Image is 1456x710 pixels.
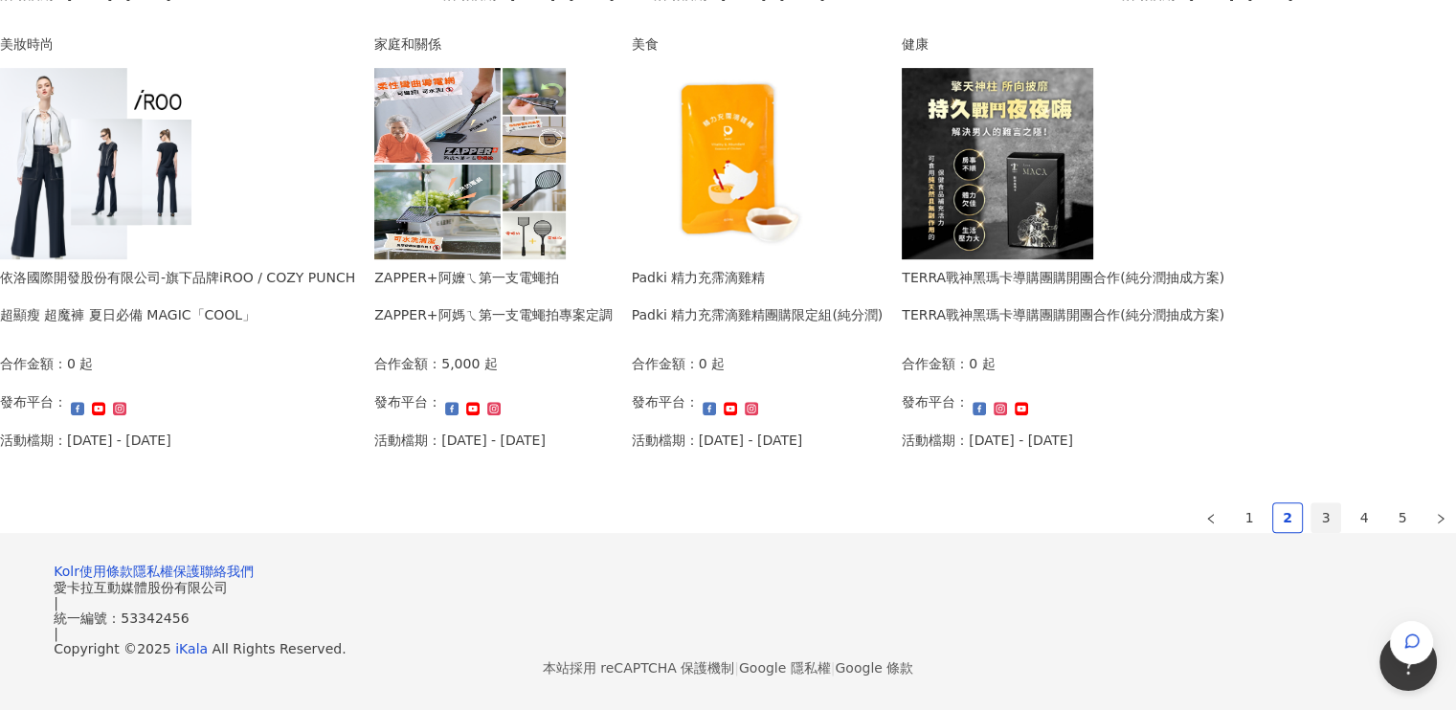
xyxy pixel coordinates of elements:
[902,391,969,412] p: 發布平台：
[1273,503,1302,532] a: 2
[133,564,200,579] a: 隱私權保護
[699,353,725,374] p: 0 起
[1196,502,1226,533] button: left
[902,353,969,374] p: 合作金額：
[632,267,884,288] div: Padki 精力充霈滴雞精
[902,33,1224,55] div: 健康
[54,626,58,641] span: |
[54,595,58,610] span: |
[831,660,836,676] span: |
[1425,502,1456,533] li: Next Page
[1379,633,1437,691] iframe: Help Scout Beacon - Open
[54,564,79,579] a: Kolr
[441,353,498,374] p: 5,000 起
[54,641,1402,656] div: Copyright © 2025 All Rights Reserved.
[67,353,93,374] p: 0 起
[374,267,612,288] div: ZAPPER+阿嬤ㄟ第一支電蠅拍
[54,580,1402,595] div: 愛卡拉互動媒體股份有限公司
[1349,502,1379,533] li: 4
[374,33,612,55] div: 家庭和關係
[374,304,612,325] div: ZAPPER+阿媽ㄟ第一支電蠅拍專案定調
[79,564,133,579] a: 使用條款
[632,68,823,259] img: Padki 精力充霈滴雞精(團購限定組)
[734,660,739,676] span: |
[374,68,566,259] img: ZAPPER+阿媽ㄟ第一支電蠅拍專案定調
[1234,502,1265,533] li: 1
[1205,513,1217,524] span: left
[374,391,441,412] p: 發布平台：
[200,564,254,579] a: 聯絡我們
[543,656,913,679] span: 本站採用 reCAPTCHA 保護機制
[175,641,208,656] a: iKala
[1435,513,1446,524] span: right
[739,660,831,676] a: Google 隱私權
[1425,502,1456,533] button: right
[54,610,1402,626] div: 統一編號：53342456
[902,304,1224,325] div: TERRA戰神黑瑪卡導購團購開團合作(純分潤抽成方案)
[1272,502,1303,533] li: 2
[632,430,803,451] p: 活動檔期：[DATE] - [DATE]
[632,391,699,412] p: 發布平台：
[969,353,995,374] p: 0 起
[1350,503,1378,532] a: 4
[374,430,546,451] p: 活動檔期：[DATE] - [DATE]
[632,304,884,325] div: Padki 精力充霈滴雞精團購限定組(純分潤)
[632,353,699,374] p: 合作金額：
[902,68,1093,259] img: TERRA戰神黑瑪卡
[1388,503,1417,532] a: 5
[1196,502,1226,533] li: Previous Page
[1311,503,1340,532] a: 3
[902,430,1073,451] p: 活動檔期：[DATE] - [DATE]
[374,353,441,374] p: 合作金額：
[835,660,913,676] a: Google 條款
[1387,502,1418,533] li: 5
[1235,503,1264,532] a: 1
[632,33,884,55] div: 美食
[902,267,1224,288] div: TERRA戰神黑瑪卡導購團購開團合作(純分潤抽成方案)
[1310,502,1341,533] li: 3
